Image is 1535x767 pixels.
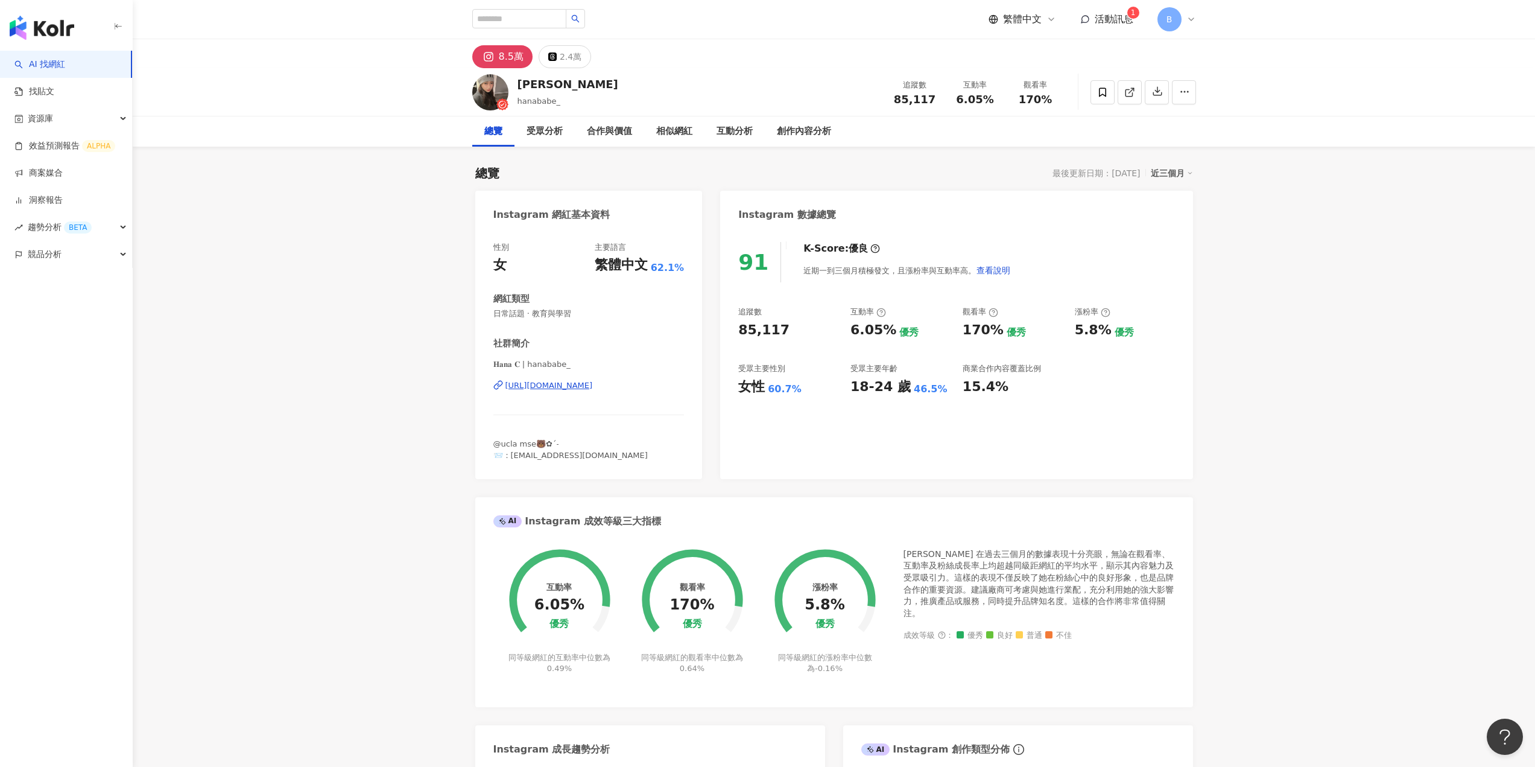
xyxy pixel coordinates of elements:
[14,59,65,71] a: searchAI 找網紅
[738,321,790,340] div: 85,117
[507,652,612,674] div: 同等級網紅的互動率中位數為
[803,242,880,255] div: K-Score :
[986,631,1013,640] span: 良好
[1052,168,1140,178] div: 最後更新日期：[DATE]
[738,363,785,374] div: 受眾主要性別
[894,93,935,106] span: 85,117
[957,631,983,640] span: 優秀
[963,363,1041,374] div: 商業合作內容覆蓋比例
[738,250,768,275] div: 91
[772,652,878,674] div: 同等級網紅的漲粉率中位數為
[976,258,1011,282] button: 查看說明
[669,597,714,614] div: 170%
[651,261,685,275] span: 62.1%
[680,664,704,673] span: 0.64%
[1115,326,1134,339] div: 優秀
[1487,719,1523,755] iframe: Help Scout Beacon - Open
[14,140,115,152] a: 效益預測報告ALPHA
[595,256,648,275] div: 繁體中文
[815,664,843,673] span: -0.16%
[1095,13,1133,25] span: 活動訊息
[815,619,835,630] div: 優秀
[768,383,802,396] div: 60.7%
[963,378,1008,396] div: 15.4%
[805,597,845,614] div: 5.8%
[976,266,1010,275] span: 查看說明
[680,582,705,592] div: 觀看率
[1019,94,1052,106] span: 170%
[1127,7,1139,19] sup: 1
[517,97,560,106] span: hanababe_
[493,337,530,350] div: 社群簡介
[963,321,1004,340] div: 170%
[14,167,63,179] a: 商案媒合
[14,86,54,98] a: 找貼文
[493,208,610,221] div: Instagram 網紅基本資料
[777,124,831,139] div: 創作內容分析
[493,515,661,528] div: Instagram 成效等級三大指標
[1075,321,1112,340] div: 5.8%
[1011,742,1026,757] span: info-circle
[547,664,572,673] span: 0.49%
[899,326,919,339] div: 優秀
[64,221,92,234] div: BETA
[892,79,938,91] div: 追蹤數
[904,631,1175,640] div: 成效等級 ：
[493,242,509,253] div: 性別
[850,363,897,374] div: 受眾主要年齡
[717,124,753,139] div: 互動分析
[861,743,1010,756] div: Instagram 創作類型分佈
[493,359,685,370] span: 𝐇𝐚𝐧𝐚 𝐂 | hanababe_
[527,124,563,139] div: 受眾分析
[560,48,581,65] div: 2.4萬
[517,77,618,92] div: [PERSON_NAME]
[493,293,530,305] div: 網紅類型
[493,743,610,756] div: Instagram 成長趨勢分析
[14,194,63,206] a: 洞察報告
[738,208,836,221] div: Instagram 數據總覽
[914,383,948,396] div: 46.5%
[493,515,522,527] div: AI
[534,597,584,614] div: 6.05%
[683,619,702,630] div: 優秀
[850,307,886,317] div: 互動率
[493,256,507,275] div: 女
[493,439,648,459] span: @ucla mse🐻✿ˊ˗ 📨：[EMAIL_ADDRESS][DOMAIN_NAME]
[812,582,838,592] div: 漲粉率
[1007,326,1026,339] div: 優秀
[803,258,1011,282] div: 近期一到三個月積極發文，且漲粉率與互動率高。
[963,307,998,317] div: 觀看率
[639,652,745,674] div: 同等級網紅的觀看率中位數為
[1016,631,1042,640] span: 普通
[850,378,911,396] div: 18-24 歲
[738,378,765,396] div: 女性
[1013,79,1059,91] div: 觀看率
[499,48,524,65] div: 8.5萬
[539,45,591,68] button: 2.4萬
[475,165,499,182] div: 總覽
[505,380,593,391] div: [URL][DOMAIN_NAME]
[904,549,1175,620] div: [PERSON_NAME] 在過去三個月的數據表現十分亮眼，無論在觀看率、互動率及粉絲成長率上均超越同級距網紅的平均水平，顯示其內容魅力及受眾吸引力。這樣的表現不僅反映了她在粉絲心中的良好形象，...
[571,14,580,23] span: search
[595,242,626,253] div: 主要語言
[1131,8,1136,17] span: 1
[1075,307,1110,317] div: 漲粉率
[484,124,502,139] div: 總覽
[1166,13,1173,26] span: B
[546,582,572,592] div: 互動率
[656,124,692,139] div: 相似網紅
[738,307,762,317] div: 追蹤數
[28,214,92,241] span: 趨勢分析
[952,79,998,91] div: 互動率
[956,94,993,106] span: 6.05%
[472,45,533,68] button: 8.5萬
[493,380,685,391] a: [URL][DOMAIN_NAME]
[850,321,896,340] div: 6.05%
[14,223,23,232] span: rise
[1003,13,1042,26] span: 繁體中文
[1045,631,1072,640] span: 不佳
[10,16,74,40] img: logo
[28,105,53,132] span: 資源庫
[549,619,569,630] div: 優秀
[28,241,62,268] span: 競品分析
